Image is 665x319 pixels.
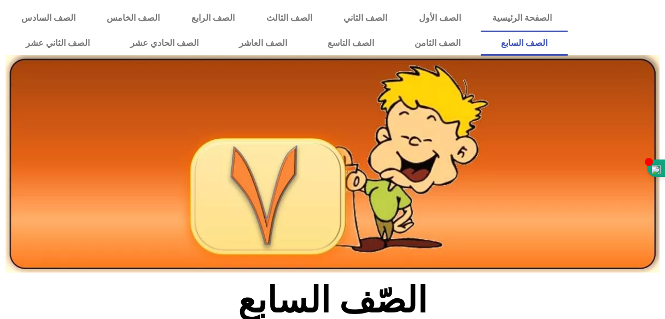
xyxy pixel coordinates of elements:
[176,5,250,31] a: الصف الرابع
[481,31,568,56] a: الصف السابع
[403,5,477,31] a: الصف الأول
[307,31,394,56] a: الصف التاسع
[110,31,219,56] a: الصف الحادي عشر
[250,5,328,31] a: الصف الثالث
[219,31,307,56] a: الصف العاشر
[91,5,176,31] a: الصف الخامس
[328,5,403,31] a: الصف الثاني
[5,5,91,31] a: الصف السادس
[394,31,481,56] a: الصف الثامن
[477,5,568,31] a: الصفحة الرئيسية
[5,31,110,56] a: الصف الثاني عشر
